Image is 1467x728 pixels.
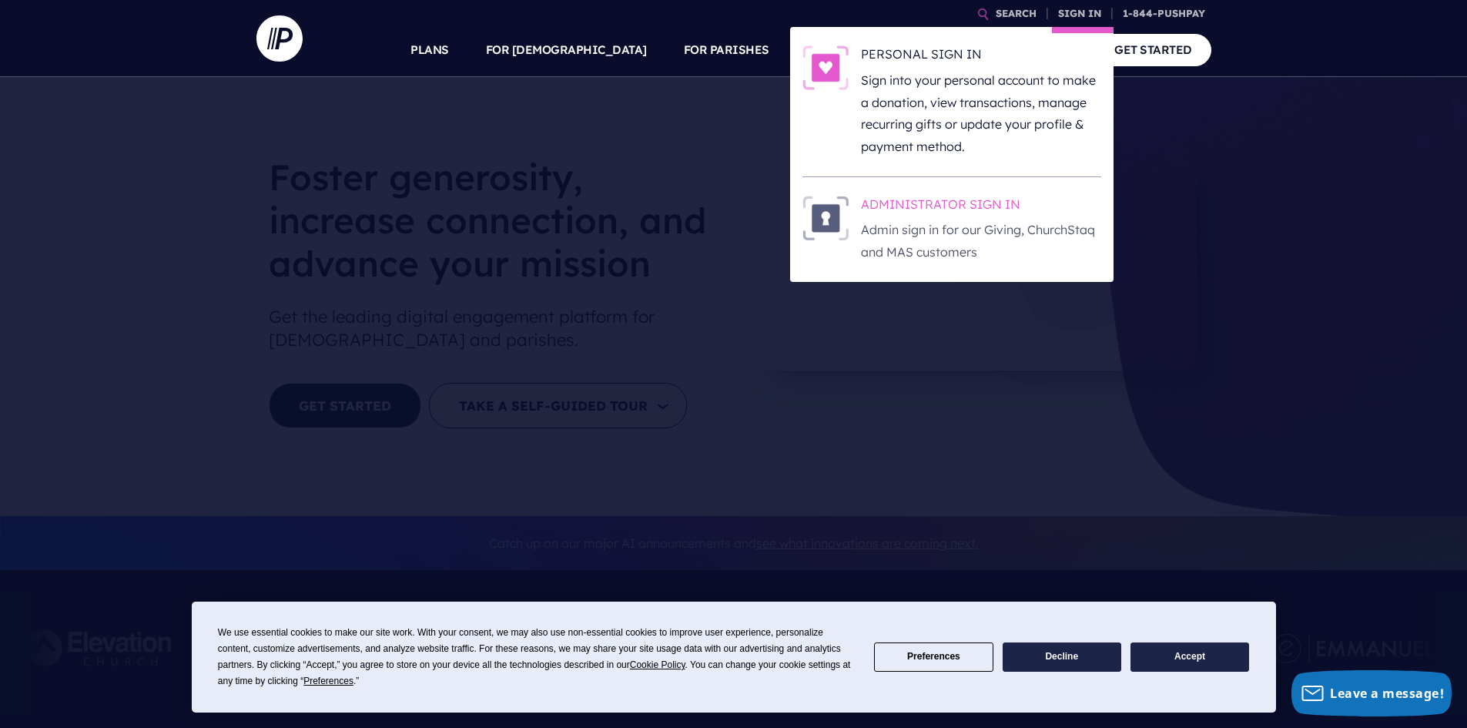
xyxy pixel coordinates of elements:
[1130,642,1249,673] button: Accept
[802,45,1101,158] a: PERSONAL SIGN IN - Illustration PERSONAL SIGN IN Sign into your personal account to make a donati...
[486,23,647,77] a: FOR [DEMOGRAPHIC_DATA]
[410,23,449,77] a: PLANS
[630,659,685,670] span: Cookie Policy
[861,219,1101,263] p: Admin sign in for our Giving, ChurchStaq and MAS customers
[1003,642,1121,673] button: Decline
[911,23,965,77] a: EXPLORE
[802,45,849,90] img: PERSONAL SIGN IN - Illustration
[806,23,875,77] a: SOLUTIONS
[1095,34,1211,65] a: GET STARTED
[874,642,993,673] button: Preferences
[861,69,1101,158] p: Sign into your personal account to make a donation, view transactions, manage recurring gifts or ...
[861,45,1101,69] h6: PERSONAL SIGN IN
[303,676,353,686] span: Preferences
[684,23,769,77] a: FOR PARISHES
[192,602,1276,713] div: Cookie Consent Prompt
[861,196,1101,219] h6: ADMINISTRATOR SIGN IN
[218,625,856,689] div: We use essential cookies to make our site work. With your consent, we may also use non-essential ...
[802,196,849,240] img: ADMINISTRATOR SIGN IN - Illustration
[1330,685,1444,702] span: Leave a message!
[1002,23,1059,77] a: COMPANY
[802,196,1101,263] a: ADMINISTRATOR SIGN IN - Illustration ADMINISTRATOR SIGN IN Admin sign in for our Giving, ChurchSt...
[1291,670,1452,716] button: Leave a message!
